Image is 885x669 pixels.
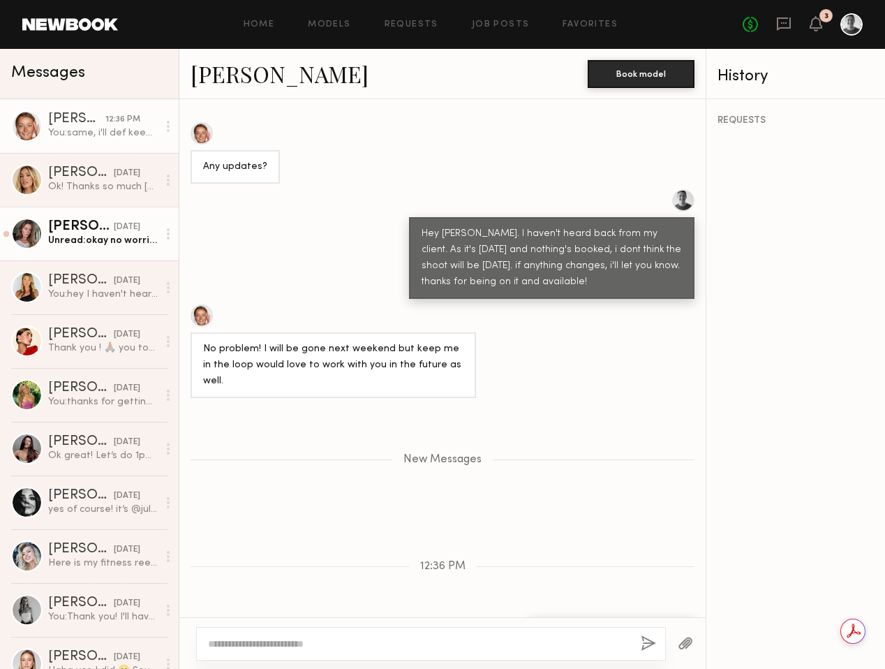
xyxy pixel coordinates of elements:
[48,503,158,516] div: yes of course! it’s @julialaurenmccallum
[114,436,140,449] div: [DATE]
[48,449,158,462] div: Ok great! Let’s do 1pm, thank you
[588,67,694,79] a: Book model
[114,597,140,610] div: [DATE]
[114,490,140,503] div: [DATE]
[11,65,85,81] span: Messages
[48,650,114,664] div: [PERSON_NAME]
[717,116,874,126] div: REQUESTS
[105,113,140,126] div: 12:36 PM
[48,274,114,288] div: [PERSON_NAME]
[717,68,874,84] div: History
[588,60,694,88] button: Book model
[48,126,158,140] div: You: same, i'll def keep you in mind
[824,13,828,20] div: 3
[191,59,369,89] a: [PERSON_NAME]
[563,20,618,29] a: Favorites
[244,20,275,29] a: Home
[385,20,438,29] a: Requests
[114,651,140,664] div: [DATE]
[48,543,114,557] div: [PERSON_NAME]
[48,166,114,180] div: [PERSON_NAME]
[472,20,530,29] a: Job Posts
[48,234,158,247] div: Unread: okay no worries. let me know if anything changes! :)
[48,288,158,301] div: You: hey I haven't heard back from my client. As it's [DATE] and nothing's booked, i dont think t...
[48,220,114,234] div: [PERSON_NAME]
[114,328,140,341] div: [DATE]
[420,561,466,573] span: 12:36 PM
[48,395,158,409] div: You: thanks for getting back to me so quick!
[48,489,114,503] div: [PERSON_NAME]
[48,610,158,624] div: You: Thank you! I'll have a firm answer by [DATE]
[308,20,350,29] a: Models
[203,159,267,175] div: Any updates?
[48,596,114,610] div: [PERSON_NAME]
[48,557,158,570] div: Here is my fitness reel . J have a new one too. I was shooting for LA FITNESS and other gyms too!
[48,328,114,341] div: [PERSON_NAME]
[422,226,682,291] div: Hey [PERSON_NAME]. I haven't heard back from my client. As it's [DATE] and nothing's booked, i do...
[114,167,140,180] div: [DATE]
[48,435,114,449] div: [PERSON_NAME]
[403,454,482,466] span: New Messages
[114,543,140,557] div: [DATE]
[48,112,105,126] div: [PERSON_NAME]
[48,341,158,355] div: Thank you ! 🙏🏽 you too !
[114,274,140,288] div: [DATE]
[114,221,140,234] div: [DATE]
[48,381,114,395] div: [PERSON_NAME]
[114,382,140,395] div: [DATE]
[48,180,158,193] div: Ok! Thanks so much [PERSON_NAME]!
[203,341,463,390] div: No problem! I will be gone next weekend but keep me in the loop would love to work with you in th...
